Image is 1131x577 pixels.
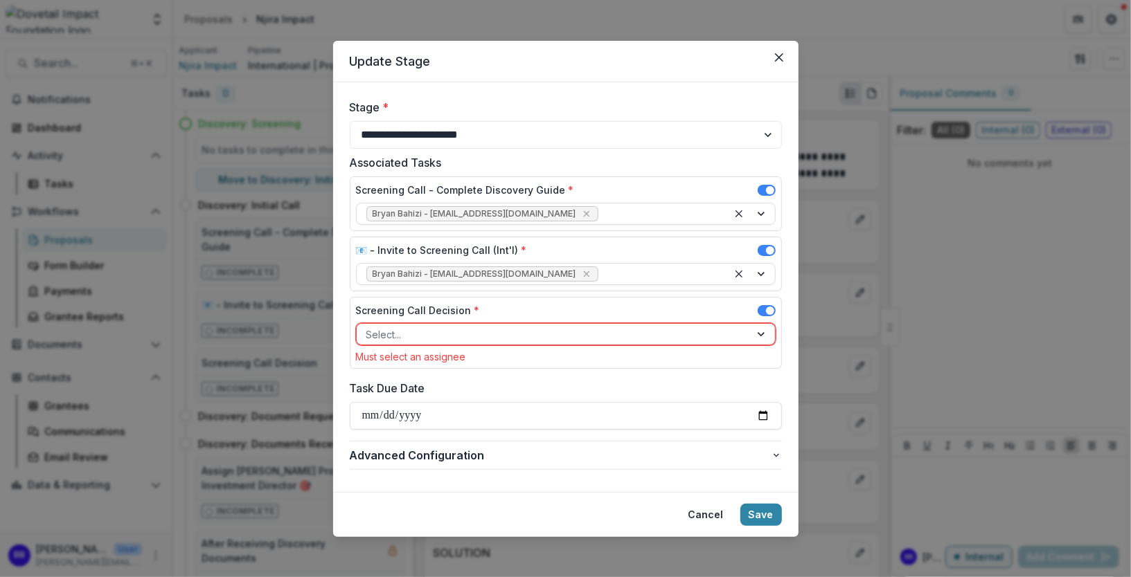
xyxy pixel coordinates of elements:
div: Remove Bryan Bahizi - bryan@dovetailimpact.org [580,207,594,221]
header: Update Stage [333,41,799,82]
label: Stage [350,99,774,116]
span: Bryan Bahizi - [EMAIL_ADDRESS][DOMAIN_NAME] [373,209,576,219]
button: Cancel [680,504,732,526]
div: Clear selected options [731,266,747,282]
label: Screening Call - Complete Discovery Guide [356,183,574,197]
label: 📧 - Invite to Screening Call (Int'l) [356,243,527,257]
label: Task Due Date [350,380,774,396]
div: Clear selected options [731,205,747,222]
button: Advanced Configuration [350,441,782,469]
button: Close [768,46,790,68]
button: Save [740,504,782,526]
div: Must select an assignee [356,351,776,363]
div: Remove Bryan Bahizi - bryan@dovetailimpact.org [580,267,594,281]
label: Associated Tasks [350,154,774,171]
span: Bryan Bahizi - [EMAIL_ADDRESS][DOMAIN_NAME] [373,269,576,279]
label: Screening Call Decision [356,303,480,318]
span: Advanced Configuration [350,447,771,464]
